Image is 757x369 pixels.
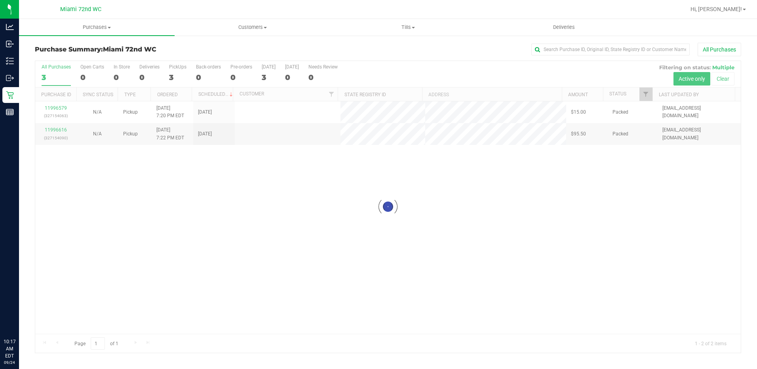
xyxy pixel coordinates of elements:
a: Tills [331,19,486,36]
h3: Purchase Summary: [35,46,270,53]
span: Customers [175,24,330,31]
span: Purchases [19,24,175,31]
a: Deliveries [486,19,642,36]
span: Miami 72nd WC [60,6,101,13]
iframe: Resource center unread badge [23,304,33,314]
inline-svg: Analytics [6,23,14,31]
inline-svg: Retail [6,91,14,99]
p: 10:17 AM EDT [4,338,15,359]
a: Purchases [19,19,175,36]
span: Tills [331,24,486,31]
iframe: Resource center [8,306,32,329]
inline-svg: Inventory [6,57,14,65]
span: Miami 72nd WC [103,46,156,53]
button: All Purchases [698,43,741,56]
p: 09/24 [4,359,15,365]
inline-svg: Inbound [6,40,14,48]
span: Deliveries [542,24,586,31]
inline-svg: Outbound [6,74,14,82]
a: Customers [175,19,330,36]
input: Search Purchase ID, Original ID, State Registry ID or Customer Name... [531,44,690,55]
inline-svg: Reports [6,108,14,116]
span: Hi, [PERSON_NAME]! [690,6,742,12]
